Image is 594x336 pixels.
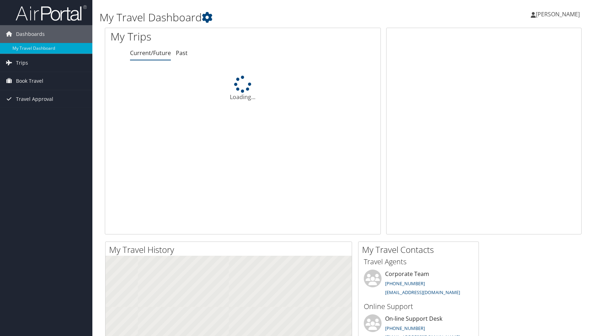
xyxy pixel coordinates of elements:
[176,49,188,57] a: Past
[360,270,477,299] li: Corporate Team
[531,4,587,25] a: [PERSON_NAME]
[385,289,460,296] a: [EMAIL_ADDRESS][DOMAIN_NAME]
[105,76,380,101] div: Loading...
[385,280,425,287] a: [PHONE_NUMBER]
[536,10,580,18] span: [PERSON_NAME]
[16,72,43,90] span: Book Travel
[16,25,45,43] span: Dashboards
[385,325,425,331] a: [PHONE_NUMBER]
[99,10,425,25] h1: My Travel Dashboard
[364,257,473,267] h3: Travel Agents
[364,302,473,311] h3: Online Support
[16,5,87,21] img: airportal-logo.png
[16,54,28,72] span: Trips
[362,244,479,256] h2: My Travel Contacts
[110,29,260,44] h1: My Trips
[130,49,171,57] a: Current/Future
[16,90,53,108] span: Travel Approval
[109,244,352,256] h2: My Travel History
